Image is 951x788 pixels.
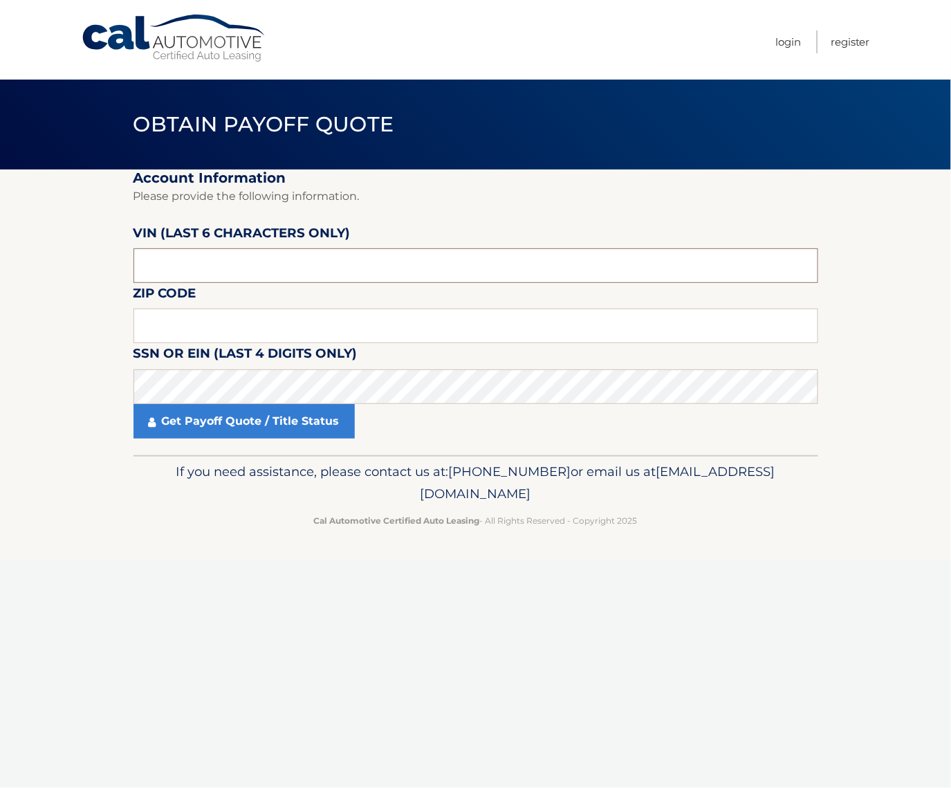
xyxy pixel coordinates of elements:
label: VIN (last 6 characters only) [133,223,351,248]
span: Obtain Payoff Quote [133,111,394,137]
a: Cal Automotive [81,14,268,63]
label: SSN or EIN (last 4 digits only) [133,343,358,369]
h2: Account Information [133,169,818,187]
a: Login [775,30,801,53]
label: Zip Code [133,283,196,309]
p: Please provide the following information. [133,187,818,206]
p: If you need assistance, please contact us at: or email us at [142,461,809,505]
a: Get Payoff Quote / Title Status [133,404,355,439]
a: Register [831,30,870,53]
p: - All Rights Reserved - Copyright 2025 [142,513,809,528]
span: [PHONE_NUMBER] [449,464,571,479]
strong: Cal Automotive Certified Auto Leasing [314,515,480,526]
